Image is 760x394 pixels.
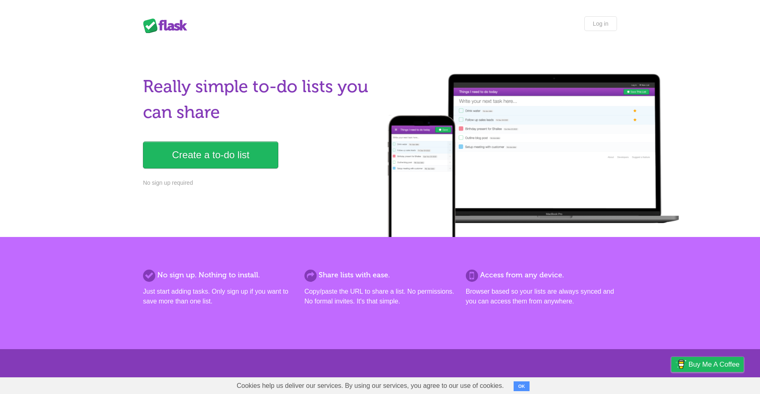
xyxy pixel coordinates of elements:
span: Cookies help us deliver our services. By using our services, you agree to our use of cookies. [228,378,512,394]
button: OK [514,381,530,391]
h2: Share lists with ease. [304,270,456,281]
p: Copy/paste the URL to share a list. No permissions. No formal invites. It's that simple. [304,287,456,306]
a: Log in [584,16,617,31]
h2: Access from any device. [466,270,617,281]
p: Browser based so your lists are always synced and you can access them from anywhere. [466,287,617,306]
div: Flask Lists [143,18,192,33]
h2: No sign up. Nothing to install. [143,270,294,281]
a: Buy me a coffee [671,357,744,372]
span: Buy me a coffee [688,357,740,372]
p: No sign up required [143,179,375,187]
h1: Really simple to-do lists you can share [143,74,375,125]
img: Buy me a coffee [675,357,686,371]
p: Just start adding tasks. Only sign up if you want to save more than one list. [143,287,294,306]
a: Create a to-do list [143,142,278,168]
